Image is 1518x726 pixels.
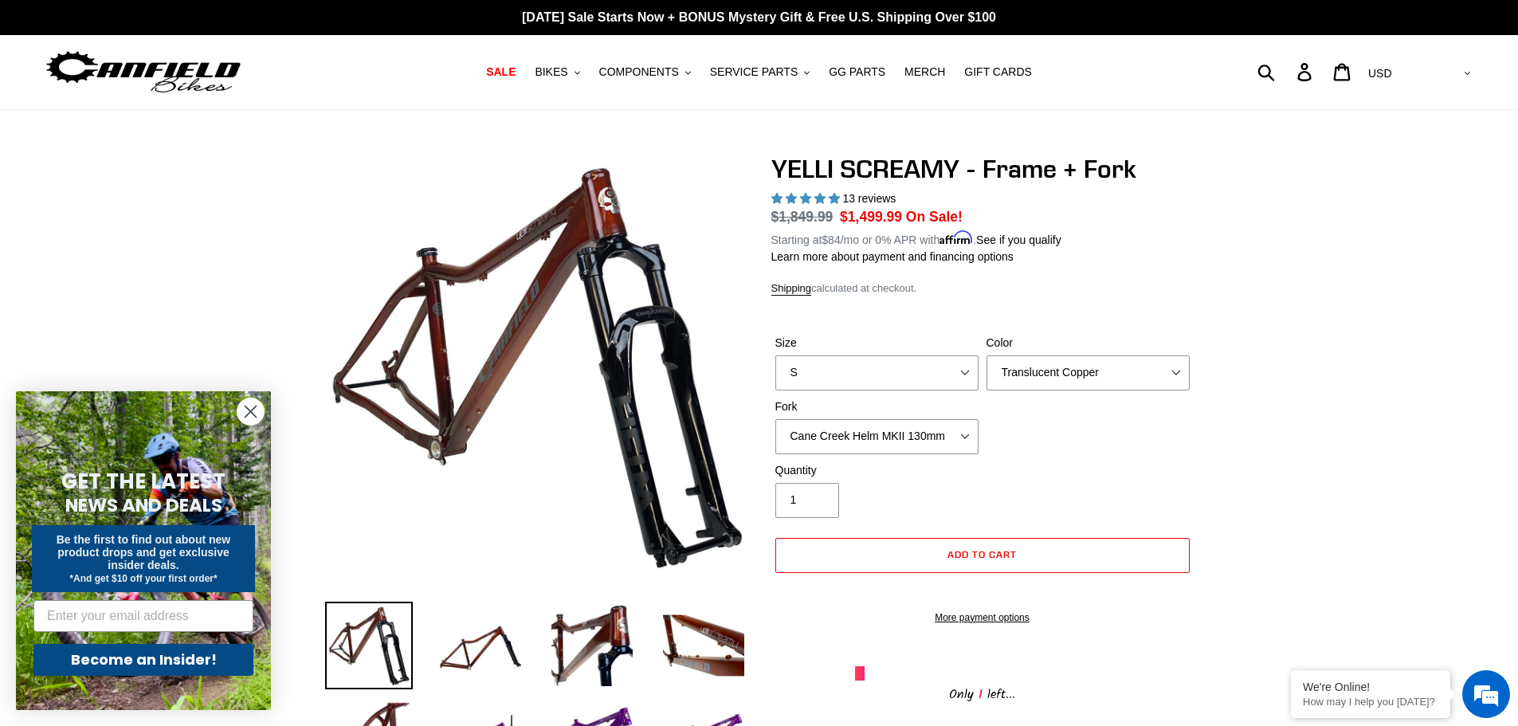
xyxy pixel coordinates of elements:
div: We're Online! [1303,681,1438,693]
span: SERVICE PARTS [710,65,798,79]
span: SALE [486,65,516,79]
span: *And get $10 off your first order* [69,573,217,584]
img: Canfield Bikes [44,47,243,97]
label: Color [987,335,1190,351]
input: Search [1266,54,1307,89]
a: More payment options [775,610,1190,625]
span: Add to cart [947,548,1017,560]
a: SALE [478,61,524,83]
span: GG PARTS [829,65,885,79]
button: BIKES [527,61,587,83]
a: Learn more about payment and financing options [771,250,1014,263]
button: COMPONENTS [591,61,699,83]
input: Enter your email address [33,600,253,632]
span: On Sale! [906,206,963,227]
p: How may I help you today? [1303,696,1438,708]
span: Be the first to find out about new product drops and get exclusive insider deals. [57,533,231,571]
a: GIFT CARDS [956,61,1040,83]
img: Load image into Gallery viewer, YELLI SCREAMY - Frame + Fork [325,602,413,689]
span: 1 [974,685,987,704]
img: Load image into Gallery viewer, YELLI SCREAMY - Frame + Fork [437,602,524,689]
span: COMPONENTS [599,65,679,79]
span: NEWS AND DEALS [65,493,222,518]
p: Starting at /mo or 0% APR with . [771,228,1061,249]
img: Load image into Gallery viewer, YELLI SCREAMY - Frame + Fork [548,602,636,689]
a: Shipping [771,282,812,296]
div: calculated at checkout. [771,281,1194,296]
a: GG PARTS [821,61,893,83]
h1: YELLI SCREAMY - Frame + Fork [771,154,1194,184]
s: $1,849.99 [771,209,834,225]
button: Add to cart [775,538,1190,573]
div: Only left... [855,681,1110,705]
img: Load image into Gallery viewer, YELLI SCREAMY - Frame + Fork [660,602,747,689]
span: BIKES [535,65,567,79]
a: MERCH [896,61,953,83]
span: GET THE LATEST [61,467,226,496]
button: Become an Insider! [33,644,253,676]
span: GIFT CARDS [964,65,1032,79]
span: 13 reviews [842,192,896,205]
label: Fork [775,398,979,415]
span: Affirm [939,231,973,245]
label: Quantity [775,462,979,479]
button: Close dialog [237,398,265,426]
span: $1,499.99 [840,209,902,225]
button: SERVICE PARTS [702,61,818,83]
span: $84 [822,233,840,246]
label: Size [775,335,979,351]
span: 5.00 stars [771,192,843,205]
a: See if you qualify - Learn more about Affirm Financing (opens in modal) [976,233,1061,246]
span: MERCH [904,65,945,79]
